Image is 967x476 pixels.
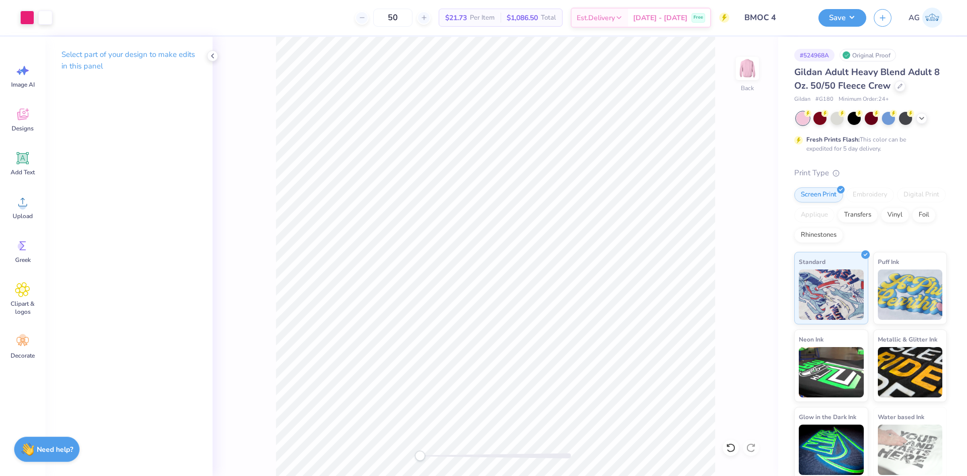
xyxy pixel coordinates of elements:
[11,352,35,360] span: Decorate
[839,95,889,104] span: Minimum Order: 24 +
[794,66,940,92] span: Gildan Adult Heavy Blend Adult 8 Oz. 50/50 Fleece Crew
[878,347,943,397] img: Metallic & Glitter Ink
[6,300,39,316] span: Clipart & logos
[694,14,703,21] span: Free
[794,208,835,223] div: Applique
[799,269,864,320] img: Standard
[799,425,864,475] img: Glow in the Dark Ink
[445,13,467,23] span: $21.73
[799,256,825,267] span: Standard
[806,135,930,153] div: This color can be expedited for 5 day delivery.
[61,49,196,72] p: Select part of your design to make edits in this panel
[11,81,35,89] span: Image AI
[799,412,856,422] span: Glow in the Dark Ink
[818,9,866,27] button: Save
[741,84,754,93] div: Back
[633,13,687,23] span: [DATE] - [DATE]
[840,49,896,61] div: Original Proof
[878,425,943,475] img: Water based Ink
[794,228,843,243] div: Rhinestones
[15,256,31,264] span: Greek
[922,8,942,28] img: Aljosh Eyron Garcia
[794,167,947,179] div: Print Type
[373,9,412,27] input: – –
[909,12,920,24] span: AG
[794,49,835,61] div: # 524968A
[912,208,936,223] div: Foil
[806,135,860,144] strong: Fresh Prints Flash:
[878,269,943,320] img: Puff Ink
[799,334,823,345] span: Neon Ink
[12,124,34,132] span: Designs
[11,168,35,176] span: Add Text
[878,412,924,422] span: Water based Ink
[897,187,946,202] div: Digital Print
[737,8,811,28] input: Untitled Design
[415,451,425,461] div: Accessibility label
[838,208,878,223] div: Transfers
[846,187,894,202] div: Embroidery
[541,13,556,23] span: Total
[881,208,909,223] div: Vinyl
[794,95,810,104] span: Gildan
[878,334,937,345] span: Metallic & Glitter Ink
[878,256,899,267] span: Puff Ink
[470,13,495,23] span: Per Item
[13,212,33,220] span: Upload
[799,347,864,397] img: Neon Ink
[507,13,538,23] span: $1,086.50
[737,58,757,79] img: Back
[577,13,615,23] span: Est. Delivery
[904,8,947,28] a: AG
[815,95,834,104] span: # G180
[37,445,73,454] strong: Need help?
[794,187,843,202] div: Screen Print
